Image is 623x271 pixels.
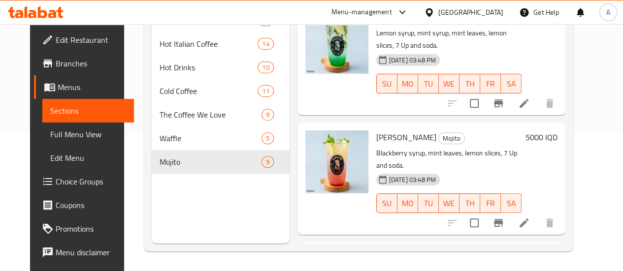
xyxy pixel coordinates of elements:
span: 9 [262,157,273,167]
button: delete [538,91,561,115]
span: Edit Restaurant [56,34,126,46]
button: TH [459,193,480,213]
span: TU [422,196,435,211]
div: items [262,132,274,144]
button: WE [439,74,459,93]
button: SA [501,193,522,213]
div: Hot Italian Coffee14 [152,32,290,56]
a: Edit menu item [518,97,530,109]
a: Promotions [34,217,134,241]
span: TH [463,196,476,211]
div: Menu-management [331,6,392,18]
span: Edit Menu [50,152,126,164]
a: Edit Restaurant [34,28,134,52]
span: WE [443,196,456,211]
span: A [606,7,610,18]
div: items [262,156,274,168]
div: The Coffee We Love9 [152,103,290,126]
div: [GEOGRAPHIC_DATA] [438,7,503,18]
span: FR [484,77,497,91]
span: 5 [262,134,273,143]
span: TH [463,77,476,91]
span: Mojito [439,133,464,144]
span: MO [401,77,414,91]
button: SU [376,193,397,213]
span: TU [422,77,435,91]
nav: Menu sections [152,4,290,178]
button: FR [480,74,501,93]
button: Branch-specific-item [487,211,510,235]
span: Select to update [464,212,485,233]
span: [DATE] 03:48 PM [385,56,440,65]
a: Branches [34,52,134,75]
span: Promotions [56,223,126,235]
span: WE [443,77,456,91]
span: [PERSON_NAME] [376,130,436,145]
span: Waffle [160,132,262,144]
button: MO [397,193,418,213]
span: SU [381,77,393,91]
button: TH [459,74,480,93]
span: FR [484,196,497,211]
span: SU [381,196,393,211]
span: Menu disclaimer [56,246,126,258]
img: Lemon And Mint Mojito [305,11,368,74]
button: TU [418,74,439,93]
span: Mojito [160,156,262,168]
div: Waffle5 [152,126,290,150]
button: SA [501,74,522,93]
span: Full Menu View [50,128,126,140]
button: Branch-specific-item [487,91,510,115]
a: Full Menu View [42,122,134,146]
a: Menus [34,75,134,99]
a: Edit Menu [42,146,134,170]
span: Branches [56,58,126,69]
span: Select to update [464,93,485,114]
a: Menu disclaimer [34,241,134,264]
a: Edit menu item [518,217,530,229]
span: The Coffee We Love [160,109,262,120]
span: [DATE] 03:48 PM [385,175,440,184]
button: SU [376,74,397,93]
span: 14 [258,39,273,49]
span: SA [505,196,518,211]
button: delete [538,211,561,235]
a: Sections [42,99,134,122]
div: Mojito9 [152,150,290,174]
img: Berry Mojito [305,130,368,193]
span: 9 [262,110,273,120]
span: Choice Groups [56,176,126,187]
span: SA [505,77,518,91]
span: MO [401,196,414,211]
a: Choice Groups [34,170,134,193]
button: WE [439,193,459,213]
span: Hot Drinks [160,61,258,73]
button: MO [397,74,418,93]
div: Cold Coffee11 [152,79,290,103]
p: Blackberry syrup, mint leaves, lemon slices, 7 Up and soda. [376,147,522,172]
span: 10 [258,63,273,72]
span: Menus [58,81,126,93]
div: items [258,38,273,50]
a: Coupons [34,193,134,217]
span: Sections [50,105,126,117]
span: Hot Italian Coffee [160,38,258,50]
button: TU [418,193,439,213]
p: Lemon syrup, mint syrup, mint leaves, lemon slices, 7 Up and soda. [376,27,522,52]
span: 11 [258,87,273,96]
span: Coupons [56,199,126,211]
h6: 5000 IQD [525,130,557,144]
span: Cold Coffee [160,85,258,97]
button: FR [480,193,501,213]
div: Hot Drinks10 [152,56,290,79]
